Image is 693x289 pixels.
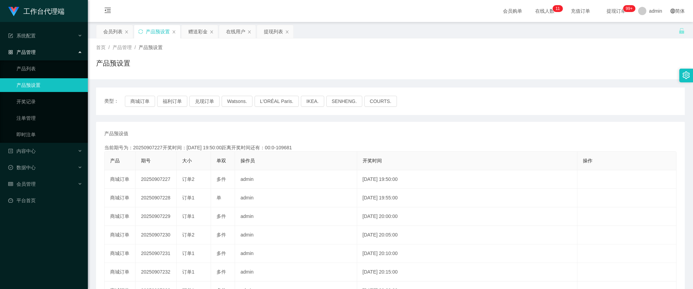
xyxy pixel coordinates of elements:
span: 类型： [104,96,125,107]
td: 商城订单 [105,244,136,263]
p: 1 [555,5,558,12]
a: 产品列表 [16,62,82,76]
td: [DATE] 19:50:00 [357,170,577,189]
td: 20250907227 [136,170,177,189]
td: admin [235,226,357,244]
i: 图标: close [172,30,176,34]
span: 产品预设置 [139,45,163,50]
div: 会员列表 [103,25,122,38]
a: 图标: dashboard平台首页 [8,194,82,207]
span: 操作员 [240,158,255,163]
span: 充值订单 [567,9,594,13]
td: 商城订单 [105,170,136,189]
td: admin [235,189,357,207]
span: 产品管理 [113,45,132,50]
i: 图标: global [670,9,675,13]
span: 大小 [182,158,192,163]
span: / [108,45,110,50]
button: Watsons. [222,96,252,107]
i: 图标: setting [682,71,690,79]
span: 订单2 [182,232,195,238]
span: 开奖时间 [363,158,382,163]
span: 内容中心 [8,148,36,154]
span: 单双 [216,158,226,163]
td: admin [235,207,357,226]
a: 开奖记录 [16,95,82,108]
td: 20250907231 [136,244,177,263]
button: IKEA. [301,96,324,107]
span: 数据中心 [8,165,36,170]
a: 即时注单 [16,128,82,141]
span: / [134,45,136,50]
i: 图标: close [210,30,214,34]
span: 多件 [216,213,226,219]
sup: 1110 [623,5,635,12]
span: 首页 [96,45,106,50]
span: 订单1 [182,195,195,200]
td: 商城订单 [105,263,136,281]
td: admin [235,170,357,189]
i: 图标: profile [8,149,13,153]
td: 商城订单 [105,226,136,244]
span: 在线人数 [532,9,558,13]
button: 商城订单 [125,96,155,107]
i: 图标: unlock [679,28,685,34]
a: 工作台代理端 [8,8,64,14]
i: 图标: form [8,33,13,38]
div: 提现列表 [264,25,283,38]
td: 20250907232 [136,263,177,281]
div: 在线用户 [226,25,245,38]
i: 图标: check-circle-o [8,165,13,170]
button: 福利订单 [157,96,187,107]
a: 产品预设置 [16,78,82,92]
td: 20250907230 [136,226,177,244]
i: 图标: close [247,30,251,34]
p: 1 [558,5,560,12]
td: 商城订单 [105,189,136,207]
span: 会员管理 [8,181,36,187]
td: 20250907228 [136,189,177,207]
span: 产品 [110,158,120,163]
td: [DATE] 20:05:00 [357,226,577,244]
td: [DATE] 20:10:00 [357,244,577,263]
div: 赠送彩金 [188,25,208,38]
span: 订单1 [182,251,195,256]
span: 提现订单 [603,9,629,13]
span: 多件 [216,232,226,238]
i: 图标: appstore-o [8,50,13,55]
a: 注单管理 [16,111,82,125]
span: 操作 [583,158,592,163]
i: 图标: close [285,30,289,34]
span: 期号 [141,158,151,163]
td: admin [235,244,357,263]
h1: 工作台代理端 [23,0,64,22]
button: 兑现订单 [189,96,220,107]
i: 图标: table [8,182,13,186]
span: 订单1 [182,269,195,275]
td: 商城订单 [105,207,136,226]
i: 图标: sync [138,29,143,34]
td: [DATE] 19:55:00 [357,189,577,207]
button: L'ORÉAL Paris. [255,96,299,107]
span: 订单2 [182,176,195,182]
span: 系统配置 [8,33,36,38]
sup: 11 [553,5,563,12]
div: 当前期号为：20250907227开奖时间：[DATE] 19:50:00距离开奖时间还有：00:0-109681 [104,144,677,151]
span: 单 [216,195,221,200]
i: 图标: close [125,30,129,34]
h1: 产品预设置 [96,58,130,68]
span: 产品预设值 [104,130,128,137]
button: COURTS. [364,96,397,107]
span: 多件 [216,269,226,275]
button: SENHENG. [326,96,362,107]
span: 多件 [216,251,226,256]
td: admin [235,263,357,281]
td: [DATE] 20:00:00 [357,207,577,226]
span: 产品管理 [8,49,36,55]
td: [DATE] 20:15:00 [357,263,577,281]
span: 订单1 [182,213,195,219]
div: 产品预设置 [146,25,170,38]
i: 图标: menu-fold [96,0,119,22]
img: logo.9652507e.png [8,7,19,16]
td: 20250907229 [136,207,177,226]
